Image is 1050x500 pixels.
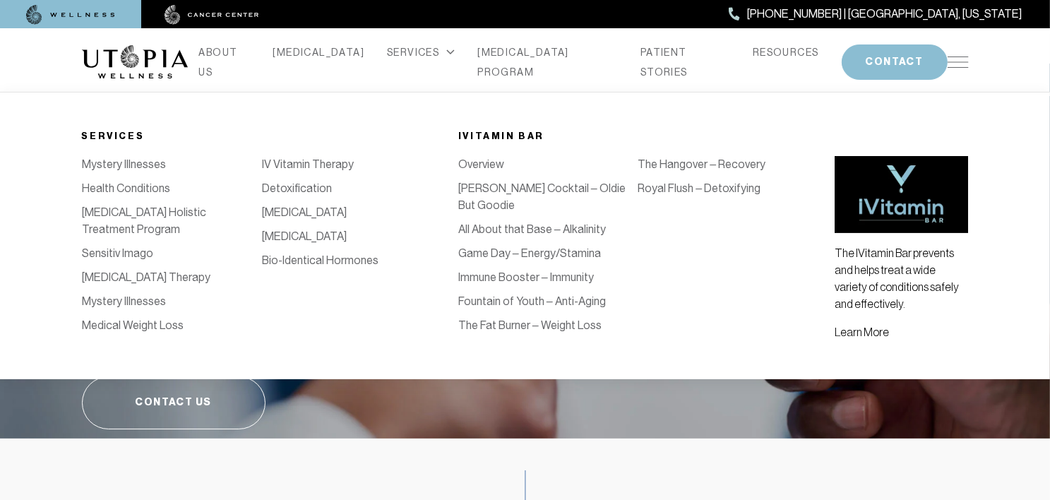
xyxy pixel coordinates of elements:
[262,206,347,219] a: [MEDICAL_DATA]
[835,326,889,338] a: Learn More
[458,270,594,284] a: Immune Booster – Immunity
[82,45,188,79] img: logo
[638,157,765,171] a: The Hangover – Recovery
[199,42,251,82] a: ABOUT US
[82,376,266,429] a: Contact Us
[26,5,115,25] img: wellness
[458,157,504,171] a: Overview
[458,246,601,260] a: Game Day – Energy/Stamina
[835,244,968,312] p: The IVitamin Bar prevents and helps treat a wide variety of conditions safely and effectively.
[477,42,618,82] a: [MEDICAL_DATA] PROGRAM
[262,254,378,267] a: Bio-Identical Hormones
[82,206,206,236] a: [MEDICAL_DATA] Holistic Treatment Program
[458,222,606,236] a: All About that Base – Alkalinity
[458,294,606,308] a: Fountain of Youth – Anti-Aging
[82,270,210,284] a: [MEDICAL_DATA] Therapy
[387,42,455,62] div: SERVICES
[747,5,1022,23] span: [PHONE_NUMBER] | [GEOGRAPHIC_DATA], [US_STATE]
[458,319,602,332] a: The Fat Burner – Weight Loss
[82,319,184,332] a: Medical Weight Loss
[948,56,969,68] img: icon-hamburger
[458,128,818,145] div: iVitamin Bar
[753,42,819,62] a: RESOURCES
[262,157,354,171] a: IV Vitamin Therapy
[842,44,948,80] button: CONTACT
[638,181,760,195] a: Royal Flush – Detoxifying
[82,181,170,195] a: Health Conditions
[262,230,347,243] a: [MEDICAL_DATA]
[82,157,166,171] a: Mystery Illnesses
[835,156,968,233] img: vitamin bar
[82,128,441,145] div: Services
[273,42,365,62] a: [MEDICAL_DATA]
[82,246,153,260] a: Sensitiv Imago
[729,5,1022,23] a: [PHONE_NUMBER] | [GEOGRAPHIC_DATA], [US_STATE]
[640,42,730,82] a: PATIENT STORIES
[165,5,259,25] img: cancer center
[458,181,626,212] a: [PERSON_NAME] Cocktail – Oldie But Goodie
[262,181,332,195] a: Detoxification
[82,294,166,308] a: Mystery Illnesses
